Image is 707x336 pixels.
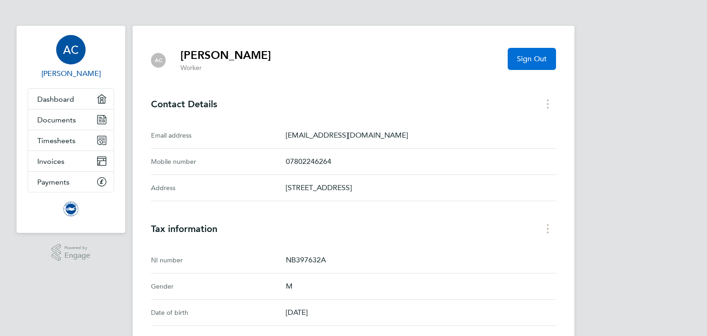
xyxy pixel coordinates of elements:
[28,110,114,130] a: Documents
[286,281,556,292] p: M
[286,182,556,193] p: [STREET_ADDRESS]
[37,95,74,104] span: Dashboard
[180,64,271,73] p: Worker
[180,48,271,63] h2: [PERSON_NAME]
[28,130,114,151] a: Timesheets
[151,98,556,110] h3: Contact Details
[539,221,556,236] button: Tax information menu
[286,130,556,141] p: [EMAIL_ADDRESS][DOMAIN_NAME]
[28,68,114,79] span: Andrew Cashman
[37,178,70,186] span: Payments
[64,252,90,260] span: Engage
[539,97,556,111] button: Contact Details menu
[28,35,114,79] a: AC[PERSON_NAME]
[28,172,114,192] a: Payments
[37,157,64,166] span: Invoices
[37,116,76,124] span: Documents
[517,54,547,64] span: Sign Out
[64,244,90,252] span: Powered by
[28,151,114,171] a: Invoices
[52,244,91,261] a: Powered byEngage
[151,223,556,234] h3: Tax information
[37,136,75,145] span: Timesheets
[151,156,286,167] div: Mobile number
[17,26,125,233] nav: Main navigation
[286,307,556,318] p: [DATE]
[28,89,114,109] a: Dashboard
[151,281,286,292] div: Gender
[63,44,79,56] span: AC
[508,48,556,70] button: Sign Out
[151,255,286,266] div: NI number
[286,255,556,266] p: NB397632A
[151,307,286,318] div: Date of birth
[151,53,166,68] div: Andrew Cashman
[151,130,286,141] div: Email address
[155,57,162,64] span: AC
[28,202,114,216] a: Go to home page
[151,182,286,193] div: Address
[286,156,556,167] p: 07802246264
[64,202,78,216] img: brightonandhovealbion-logo-retina.png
